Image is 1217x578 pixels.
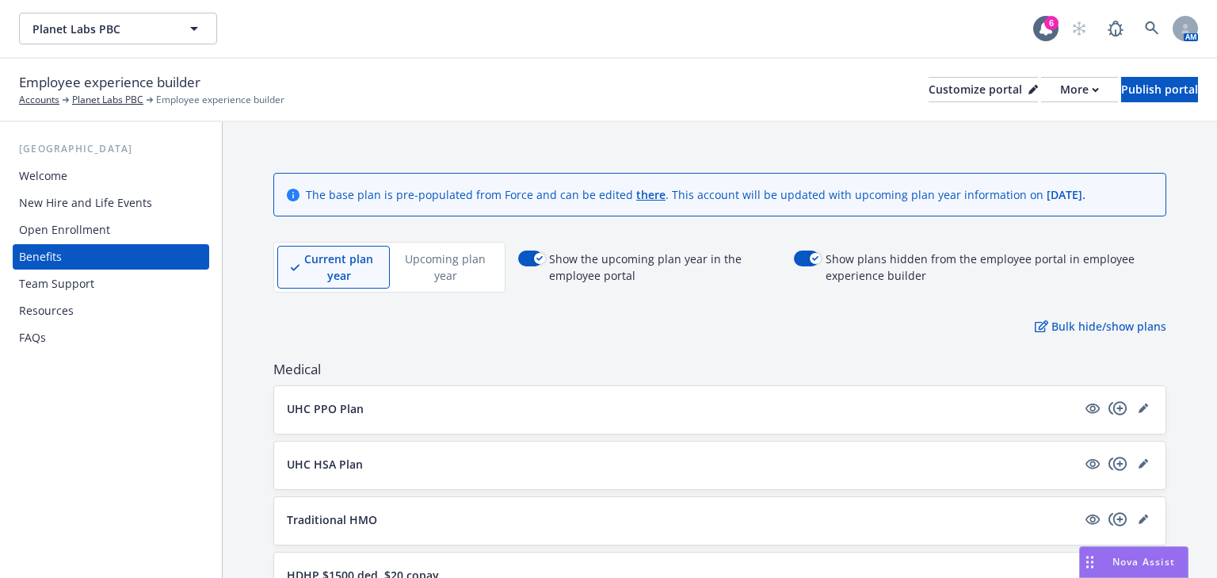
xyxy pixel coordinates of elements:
[13,217,209,243] a: Open Enrollment
[32,21,170,37] span: Planet Labs PBC
[1035,318,1166,335] p: Bulk hide/show plans
[1083,510,1102,529] a: visible
[13,271,209,297] a: Team Support
[287,456,1077,473] button: UHC HSA Plan
[666,187,1047,202] span: . This account will be updated with upcoming plan year information on
[19,217,110,243] div: Open Enrollment
[19,271,94,297] div: Team Support
[301,251,376,284] p: Current plan year
[13,325,209,350] a: FAQs
[19,72,200,93] span: Employee experience builder
[19,244,62,270] div: Benefits
[1041,77,1118,102] button: More
[19,325,46,350] div: FAQs
[1047,187,1085,202] span: [DATE] .
[1063,13,1095,44] a: Start snowing
[1121,78,1198,101] div: Publish portal
[287,400,1077,417] button: UHC PPO Plan
[13,298,209,323] a: Resources
[1083,399,1102,418] a: visible
[1079,546,1188,578] button: Nova Assist
[19,13,217,44] button: Planet Labs PBC
[13,163,209,189] a: Welcome
[306,187,636,202] span: The base plan is pre-populated from Force and can be edited
[273,360,1166,379] span: Medical
[403,251,487,284] p: Upcoming plan year
[13,244,209,270] a: Benefits
[1100,13,1131,44] a: Report a Bug
[549,251,782,284] span: Show the upcoming plan year in the employee portal
[287,511,1077,528] button: Traditional HMO
[287,511,377,528] p: Traditional HMO
[19,93,59,107] a: Accounts
[1108,399,1127,418] a: copyPlus
[929,78,1038,101] div: Customize portal
[1136,13,1168,44] a: Search
[1080,547,1100,577] div: Drag to move
[72,93,143,107] a: Planet Labs PBC
[19,298,74,323] div: Resources
[1108,454,1127,473] a: copyPlus
[1083,454,1102,473] a: visible
[19,163,67,189] div: Welcome
[1134,399,1153,418] a: editPencil
[13,190,209,216] a: New Hire and Life Events
[1121,77,1198,102] button: Publish portal
[1108,510,1127,529] a: copyPlus
[636,187,666,202] a: there
[156,93,284,107] span: Employee experience builder
[929,77,1038,102] button: Customize portal
[1060,78,1099,101] div: More
[1134,454,1153,473] a: editPencil
[826,251,1166,284] span: Show plans hidden from the employee portal in employee experience builder
[287,456,363,473] p: UHC HSA Plan
[19,190,152,216] div: New Hire and Life Events
[1112,555,1175,568] span: Nova Assist
[1044,16,1059,30] div: 6
[13,141,209,157] div: [GEOGRAPHIC_DATA]
[1134,510,1153,529] a: editPencil
[287,400,364,417] p: UHC PPO Plan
